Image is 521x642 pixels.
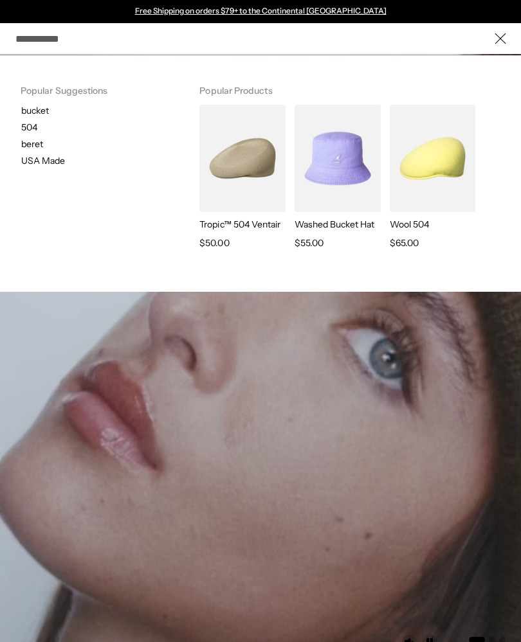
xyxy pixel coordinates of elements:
p: USA Made [21,155,65,166]
button: Close [488,26,513,51]
p: Washed Bucket Hat [295,218,381,230]
img: Wool 504 [390,105,476,212]
p: Wool 504 [390,218,476,230]
p: beret [21,138,179,150]
h3: Popular Suggestions [21,69,158,105]
p: bucket [21,105,179,116]
slideshow-component: Announcement bar [128,6,393,17]
span: $55.00 [295,235,324,251]
span: $50.00 [199,235,229,251]
a: Tropic™ 504 Ventair Tropic™ 504 Ventair $50.00 [196,105,286,251]
div: 1 of 2 [128,6,393,17]
span: $65.00 [390,235,419,251]
p: Tropic™ 504 Ventair [199,218,286,230]
a: Wool 504 Wool 504 $65.00 [386,105,476,251]
a: Washed Bucket Hat Washed Bucket Hat $55.00 [291,105,381,251]
h3: Popular Products [199,69,486,105]
a: Free Shipping on orders $79+ to the Continental [GEOGRAPHIC_DATA] [135,6,387,15]
a: USA Made [5,155,179,166]
p: 504 [21,121,179,133]
img: Washed Bucket Hat [295,105,381,212]
div: Announcement [128,6,393,17]
img: Tropic™ 504 Ventair [199,105,286,212]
